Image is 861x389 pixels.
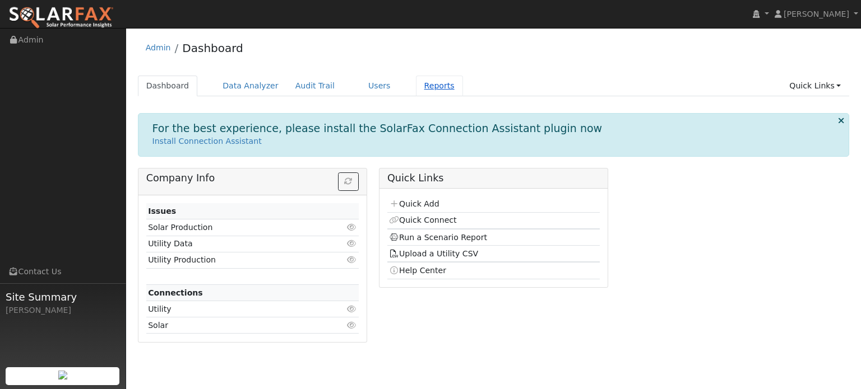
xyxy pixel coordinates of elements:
td: Solar [146,317,325,334]
a: Quick Connect [389,215,456,224]
a: Dashboard [182,41,243,55]
h1: For the best experience, please install the SolarFax Connection Assistant plugin now [152,122,603,135]
i: Click to view [347,223,357,231]
a: Reports [416,76,463,96]
strong: Connections [148,288,203,297]
a: Run a Scenario Report [389,233,487,242]
td: Utility Production [146,252,325,268]
a: Quick Add [389,199,439,208]
strong: Issues [148,207,176,215]
i: Click to view [347,305,357,313]
span: [PERSON_NAME] [784,10,849,18]
i: Click to view [347,240,357,247]
a: Quick Links [781,76,849,96]
span: Site Summary [6,289,120,304]
a: Install Connection Assistant [152,137,262,146]
div: [PERSON_NAME] [6,304,120,316]
a: Admin [146,43,171,52]
td: Solar Production [146,219,325,236]
img: retrieve [58,371,67,379]
a: Upload a Utility CSV [389,249,478,258]
h5: Company Info [146,172,359,184]
a: Users [360,76,399,96]
a: Data Analyzer [214,76,287,96]
a: Dashboard [138,76,198,96]
a: Audit Trail [287,76,343,96]
a: Help Center [389,266,446,275]
td: Utility [146,301,325,317]
img: SolarFax [8,6,114,30]
i: Click to view [347,256,357,264]
i: Click to view [347,321,357,329]
h5: Quick Links [387,172,600,184]
td: Utility Data [146,236,325,252]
